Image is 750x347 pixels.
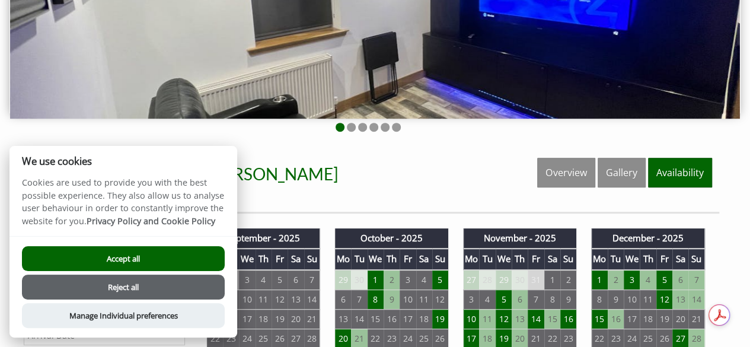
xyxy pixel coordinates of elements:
[256,270,272,290] td: 4
[624,270,640,290] td: 3
[272,249,288,269] th: Fr
[416,309,432,329] td: 18
[640,249,656,269] th: Th
[432,249,448,269] th: Su
[239,309,255,329] td: 17
[591,270,607,290] td: 1
[512,309,528,329] td: 13
[672,289,688,309] td: 13
[384,270,400,290] td: 2
[463,249,479,269] th: Mo
[544,270,560,290] td: 1
[672,249,688,269] th: Sa
[591,289,607,309] td: 8
[9,176,237,236] p: Cookies are used to provide you with the best possible experience. They also allow us to analyse ...
[351,270,367,290] td: 30
[368,309,384,329] td: 15
[598,158,646,187] a: Gallery
[528,309,544,329] td: 14
[496,309,512,329] td: 12
[656,289,672,309] td: 12
[304,249,320,269] th: Su
[239,289,255,309] td: 10
[608,309,624,329] td: 16
[288,309,304,329] td: 20
[368,289,384,309] td: 8
[624,289,640,309] td: 10
[688,249,704,269] th: Su
[400,309,416,329] td: 17
[207,228,320,249] th: September - 2025
[256,249,272,269] th: Th
[22,246,225,271] button: Accept all
[591,309,607,329] td: 15
[288,289,304,309] td: 13
[351,289,367,309] td: 7
[335,249,351,269] th: Mo
[416,270,432,290] td: 4
[528,289,544,309] td: 7
[256,289,272,309] td: 11
[544,289,560,309] td: 8
[479,289,495,309] td: 4
[463,309,479,329] td: 10
[272,270,288,290] td: 5
[22,303,225,328] button: Manage Individual preferences
[432,289,448,309] td: 12
[496,249,512,269] th: We
[544,249,560,269] th: Sa
[688,270,704,290] td: 7
[432,309,448,329] td: 19
[22,275,225,300] button: Reject all
[239,249,255,269] th: We
[656,309,672,329] td: 19
[528,270,544,290] td: 31
[608,249,624,269] th: Tu
[463,289,479,309] td: 3
[560,249,576,269] th: Su
[335,289,351,309] td: 6
[544,309,560,329] td: 15
[400,249,416,269] th: Fr
[400,270,416,290] td: 3
[496,270,512,290] td: 29
[560,270,576,290] td: 2
[384,309,400,329] td: 16
[463,270,479,290] td: 27
[416,249,432,269] th: Sa
[591,249,607,269] th: Mo
[304,309,320,329] td: 21
[537,158,595,187] a: Overview
[512,289,528,309] td: 6
[368,270,384,290] td: 1
[624,309,640,329] td: 17
[239,270,255,290] td: 3
[335,228,448,249] th: October - 2025
[9,155,237,167] h2: We use cookies
[560,309,576,329] td: 16
[416,289,432,309] td: 11
[479,270,495,290] td: 28
[624,249,640,269] th: We
[256,309,272,329] td: 18
[512,249,528,269] th: Th
[608,270,624,290] td: 2
[288,249,304,269] th: Sa
[672,270,688,290] td: 6
[656,249,672,269] th: Fr
[688,309,704,329] td: 21
[656,270,672,290] td: 5
[351,309,367,329] td: 14
[528,249,544,269] th: Fr
[463,228,576,249] th: November - 2025
[304,289,320,309] td: 14
[384,249,400,269] th: Th
[672,309,688,329] td: 20
[272,309,288,329] td: 19
[608,289,624,309] td: 9
[640,309,656,329] td: 18
[648,158,712,187] a: Availability
[479,309,495,329] td: 11
[640,289,656,309] td: 11
[432,270,448,290] td: 5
